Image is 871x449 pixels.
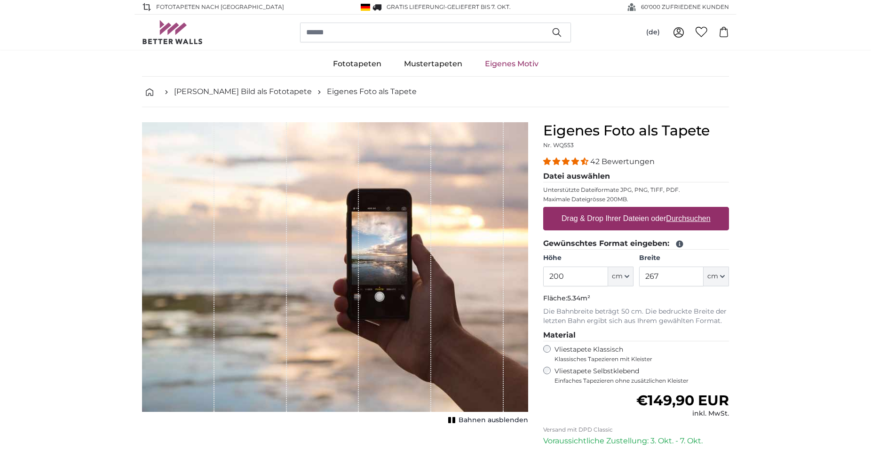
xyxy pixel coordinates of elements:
[636,392,729,409] span: €149,90 EUR
[641,3,729,11] span: 60'000 ZUFRIEDENE KUNDEN
[590,157,655,166] span: 42 Bewertungen
[543,196,729,203] p: Maximale Dateigrösse 200MB.
[322,52,393,76] a: Fototapeten
[447,3,511,10] span: Geliefert bis 7. Okt.
[636,409,729,418] div: inkl. MwSt.
[142,77,729,107] nav: breadcrumbs
[543,253,633,263] label: Höhe
[543,171,729,182] legend: Datei auswählen
[543,157,590,166] span: 4.38 stars
[554,355,721,363] span: Klassisches Tapezieren mit Kleister
[543,435,729,447] p: Voraussichtliche Zustellung: 3. Okt. - 7. Okt.
[554,345,721,363] label: Vliestapete Klassisch
[639,24,667,41] button: (de)
[459,416,528,425] span: Bahnen ausblenden
[393,52,474,76] a: Mustertapeten
[554,377,729,385] span: Einfaches Tapezieren ohne zusätzlichen Kleister
[156,3,284,11] span: Fototapeten nach [GEOGRAPHIC_DATA]
[445,414,528,427] button: Bahnen ausblenden
[558,209,714,228] label: Drag & Drop Ihrer Dateien oder
[612,272,623,281] span: cm
[608,267,633,286] button: cm
[554,367,729,385] label: Vliestapete Selbstklebend
[543,426,729,433] p: Versand mit DPD Classic
[543,122,729,139] h1: Eigenes Foto als Tapete
[445,3,511,10] span: -
[543,307,729,326] p: Die Bahnbreite beträgt 50 cm. Die bedruckte Breite der letzten Bahn ergibt sich aus Ihrem gewählt...
[174,86,312,97] a: [PERSON_NAME] Bild als Fototapete
[543,330,729,341] legend: Material
[543,186,729,194] p: Unterstützte Dateiformate JPG, PNG, TIFF, PDF.
[142,20,203,44] img: Betterwalls
[543,142,574,149] span: Nr. WQ553
[327,86,417,97] a: Eigenes Foto als Tapete
[361,4,370,11] img: Deutschland
[142,122,528,427] div: 1 of 1
[567,294,590,302] span: 5.34m²
[666,214,711,222] u: Durchsuchen
[543,238,729,250] legend: Gewünschtes Format eingeben:
[639,253,729,263] label: Breite
[387,3,445,10] span: GRATIS Lieferung!
[474,52,550,76] a: Eigenes Motiv
[707,272,718,281] span: cm
[543,294,729,303] p: Fläche:
[704,267,729,286] button: cm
